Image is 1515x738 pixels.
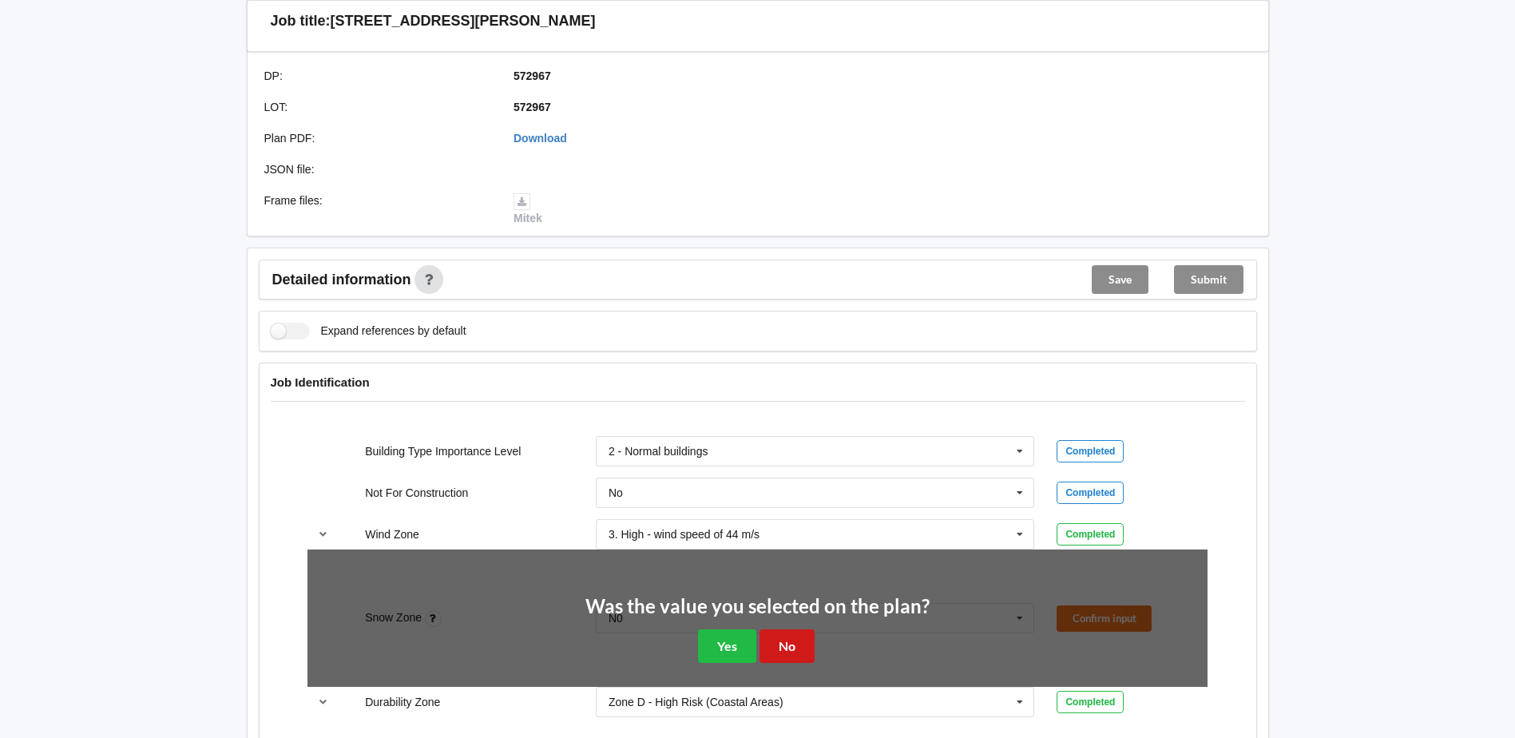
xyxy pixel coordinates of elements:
div: Frame files : [253,192,503,226]
button: reference-toggle [307,688,339,716]
div: DP : [253,68,503,84]
label: Building Type Importance Level [365,445,521,458]
h3: [STREET_ADDRESS][PERSON_NAME] [331,12,596,30]
div: LOT : [253,99,503,115]
div: Zone D - High Risk (Coastal Areas) [609,696,783,708]
button: reference-toggle [307,520,339,549]
span: Detailed information [272,272,411,287]
div: Completed [1057,440,1124,462]
label: Not For Construction [365,486,468,499]
div: JSON file : [253,161,503,177]
button: No [759,629,815,662]
a: Mitek [514,194,542,224]
div: Plan PDF : [253,130,503,146]
div: Completed [1057,523,1124,546]
b: 572967 [514,101,551,113]
div: No [609,487,623,498]
div: Completed [1057,691,1124,713]
h3: Job title: [271,12,331,30]
h2: Was the value you selected on the plan? [585,594,930,619]
div: Completed [1057,482,1124,504]
b: 572967 [514,69,551,82]
h4: Job Identification [271,375,1245,390]
label: Expand references by default [271,323,466,339]
div: 2 - Normal buildings [609,446,708,457]
label: Durability Zone [365,696,440,708]
div: 3. High - wind speed of 44 m/s [609,529,759,540]
label: Wind Zone [365,528,419,541]
a: Download [514,132,567,145]
button: Yes [698,629,756,662]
